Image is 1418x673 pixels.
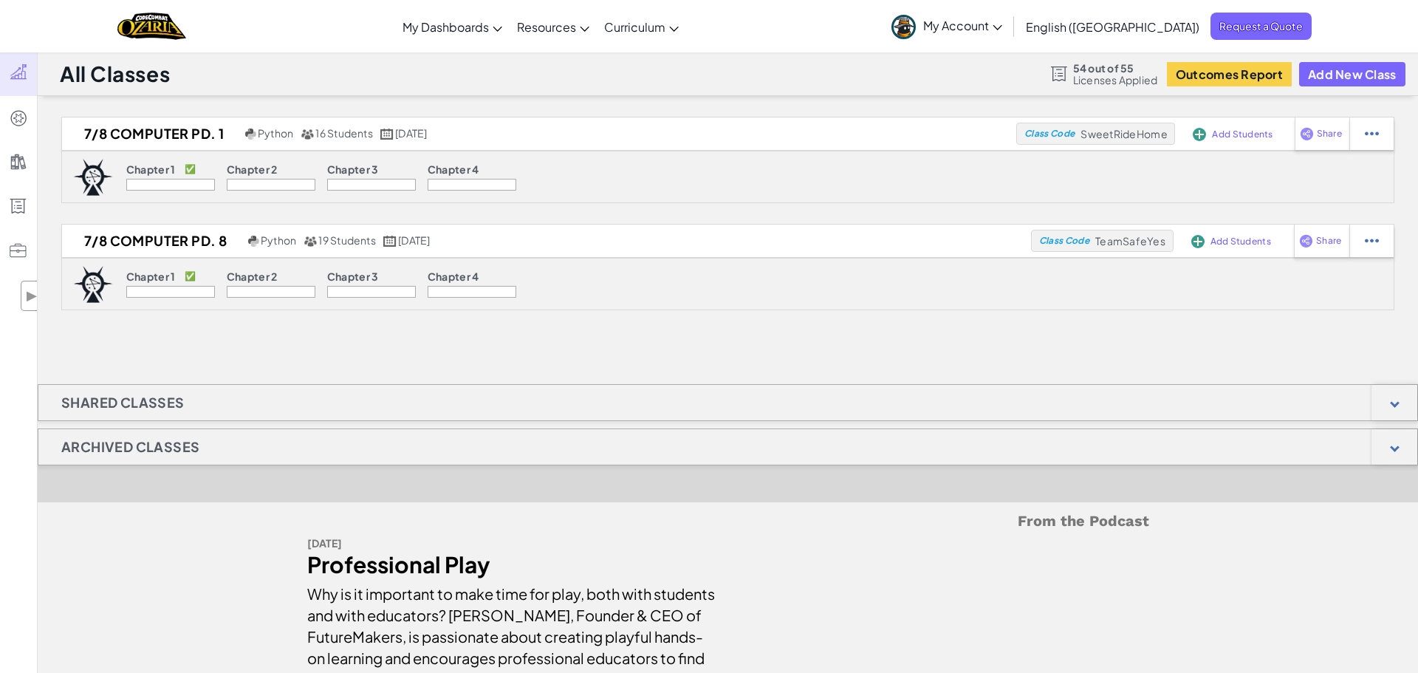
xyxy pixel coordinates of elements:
p: Chapter 1 [126,270,176,282]
img: python.png [248,236,259,247]
img: IconShare_Purple.svg [1299,234,1313,247]
img: calendar.svg [383,236,397,247]
span: 19 Students [318,233,376,247]
p: Chapter 2 [227,163,278,175]
span: English ([GEOGRAPHIC_DATA]) [1026,19,1199,35]
img: Home [117,11,186,41]
img: MultipleUsers.png [304,236,317,247]
h2: 7/8 Computer Pd. 8 [62,230,244,252]
span: Add Students [1210,237,1271,246]
img: logo [73,266,113,303]
p: Chapter 1 [126,163,176,175]
a: My Dashboards [395,7,510,47]
p: Chapter 3 [327,163,379,175]
img: IconShare_Purple.svg [1300,127,1314,140]
img: IconStudentEllipsis.svg [1365,127,1379,140]
p: Chapter 4 [428,163,479,175]
span: Python [261,233,296,247]
button: Add New Class [1299,62,1405,86]
img: MultipleUsers.png [301,129,314,140]
h1: Shared Classes [38,384,208,421]
span: TeamSafeYes [1095,234,1165,247]
p: ✅ [185,270,196,282]
span: My Account [923,18,1002,33]
img: logo [73,159,113,196]
span: Share [1317,129,1342,138]
img: IconStudentEllipsis.svg [1365,234,1379,247]
span: [DATE] [398,233,430,247]
img: IconAddStudents.svg [1193,128,1206,141]
span: Class Code [1039,236,1089,245]
span: [DATE] [395,126,427,140]
img: python.png [245,129,256,140]
p: Chapter 4 [428,270,479,282]
a: English ([GEOGRAPHIC_DATA]) [1018,7,1207,47]
span: Resources [517,19,576,35]
a: Request a Quote [1210,13,1312,40]
span: ▶ [25,285,38,307]
span: Class Code [1024,129,1075,138]
div: [DATE] [307,533,717,554]
a: 7/8 Computer Pd. 8 Python 19 Students [DATE] [62,230,1031,252]
span: Curriculum [604,19,665,35]
h5: From the Podcast [307,510,1149,533]
span: Licenses Applied [1073,74,1158,86]
h1: All Classes [60,60,170,88]
span: Share [1316,236,1341,245]
span: Python [258,126,293,140]
p: Chapter 3 [327,270,379,282]
span: My Dashboards [403,19,489,35]
a: Resources [510,7,597,47]
img: avatar [891,15,916,39]
img: IconAddStudents.svg [1191,235,1205,248]
a: 7/8 Computer Pd. 1 Python 16 Students [DATE] [62,123,1016,145]
h1: Archived Classes [38,428,222,465]
p: ✅ [185,163,196,175]
a: Ozaria by CodeCombat logo [117,11,186,41]
span: Add Students [1212,130,1273,139]
span: 16 Students [315,126,373,140]
div: Professional Play [307,554,717,575]
span: SweetRideHome [1080,127,1167,140]
span: 54 out of 55 [1073,62,1158,74]
button: Outcomes Report [1167,62,1292,86]
img: calendar.svg [380,129,394,140]
h2: 7/8 Computer Pd. 1 [62,123,242,145]
a: My Account [884,3,1010,49]
a: Curriculum [597,7,686,47]
p: Chapter 2 [227,270,278,282]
